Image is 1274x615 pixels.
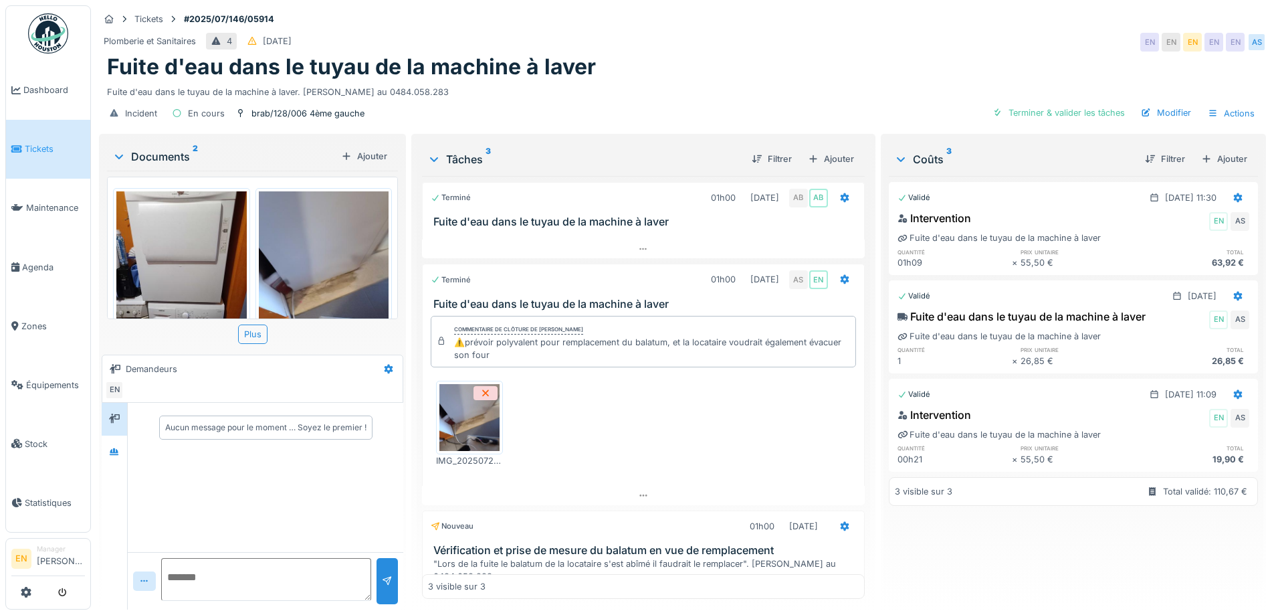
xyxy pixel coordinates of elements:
div: Ajouter [803,150,859,168]
div: Tâches [427,151,740,167]
div: EN [1140,33,1159,52]
div: EN [809,270,828,289]
h3: Fuite d'eau dans le tuyau de la machine à laver [433,298,858,311]
h1: Fuite d'eau dans le tuyau de la machine à laver [107,54,596,80]
div: EN [1183,33,1202,52]
a: Maintenance [6,179,90,238]
sup: 3 [486,151,491,167]
div: ⚠️prévoir polyvalent pour remplacement du balatum, et la locataire voudrait également évacuer son... [454,336,849,361]
span: Stock [25,438,85,450]
div: Incident [125,107,157,120]
div: Tickets [134,13,163,25]
div: × [1012,355,1021,367]
a: Dashboard [6,61,90,120]
img: q5rphaosyp00k5evpifgdz1ienqh [259,191,389,365]
span: Dashboard [23,84,85,96]
img: persksk04bsyikk0v0zmq60hldi3 [439,384,500,451]
div: AS [789,270,808,289]
div: 63,92 € [1135,256,1249,269]
span: Agenda [22,261,85,274]
div: 01h00 [750,520,774,533]
div: Fuite d'eau dans le tuyau de la machine à laver [897,330,1101,343]
div: 26,85 € [1135,355,1249,367]
li: EN [11,549,31,569]
strong: #2025/07/146/05914 [179,13,280,25]
div: AS [1231,409,1249,428]
div: 19,90 € [1135,453,1249,466]
div: EN [105,381,124,400]
div: Fuite d'eau dans le tuyau de la machine à laver [897,309,1146,325]
a: Statistiques [6,473,90,532]
div: Modifier [1136,104,1196,122]
div: Ajouter [336,147,393,165]
div: Filtrer [746,150,797,168]
div: Nouveau [431,521,473,532]
div: Fuite d'eau dans le tuyau de la machine à laver [897,232,1101,244]
h6: quantité [897,444,1012,452]
div: Documents [112,149,336,165]
h6: prix unitaire [1021,248,1135,256]
div: Fuite d'eau dans le tuyau de la machine à laver. [PERSON_NAME] au 0484.058.283 [107,80,1258,98]
div: Plus [238,325,268,344]
div: IMG_20250724_123339_294.jpg [436,454,503,467]
div: 3 visible sur 3 [895,485,952,498]
div: Total validé: 110,67 € [1163,485,1247,498]
sup: 2 [193,149,198,165]
div: Commentaire de clôture de [PERSON_NAME] [454,325,583,335]
div: 01h09 [897,256,1012,269]
div: Terminé [431,192,471,203]
div: AB [809,189,828,207]
h6: total [1135,444,1249,452]
h3: Vérification et prise de mesure du balatum en vue de remplacement [433,544,858,557]
div: AS [1231,212,1249,231]
a: Équipements [6,355,90,414]
span: Maintenance [26,201,85,214]
li: [PERSON_NAME] [37,544,85,573]
div: Intervention [897,407,971,423]
div: AS [1247,33,1266,52]
div: EN [1209,311,1228,329]
div: Plomberie et Sanitaires [104,35,196,48]
div: Validé [897,192,930,203]
span: Zones [21,320,85,333]
div: EN [1204,33,1223,52]
div: Validé [897,290,930,302]
div: 55,50 € [1021,453,1135,466]
a: Agenda [6,238,90,296]
sup: 3 [946,151,952,167]
div: Validé [897,389,930,400]
div: Actions [1202,104,1261,123]
div: EN [1209,409,1228,428]
h6: quantité [897,248,1012,256]
div: Filtrer [1140,150,1190,168]
div: 00h21 [897,453,1012,466]
div: [DATE] 11:30 [1165,191,1216,204]
div: AS [1231,311,1249,329]
span: Équipements [26,379,85,391]
div: Coûts [894,151,1134,167]
div: [DATE] [263,35,292,48]
div: "Lors de la fuite le balatum de la locataire s'est abîmé il faudrait le remplacer". [PERSON_NAME]... [433,557,858,583]
span: Tickets [25,143,85,155]
div: × [1012,256,1021,269]
h6: quantité [897,345,1012,354]
a: EN Manager[PERSON_NAME] [11,544,85,576]
div: Demandeurs [126,363,177,375]
div: EN [1226,33,1245,52]
div: 01h00 [711,191,736,204]
h6: total [1135,345,1249,354]
div: AB [789,189,808,207]
div: Ajouter [1196,150,1253,168]
h6: prix unitaire [1021,345,1135,354]
a: Zones [6,296,90,355]
div: brab/128/006 4ème gauche [251,107,364,120]
div: [DATE] [1188,290,1216,302]
div: Manager [37,544,85,554]
div: Aucun message pour le moment … Soyez le premier ! [165,422,366,434]
a: Tickets [6,120,90,179]
div: 1 [897,355,1012,367]
span: Statistiques [25,497,85,509]
div: [DATE] [789,520,818,533]
div: Terminé [431,274,471,286]
h6: prix unitaire [1021,444,1135,452]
